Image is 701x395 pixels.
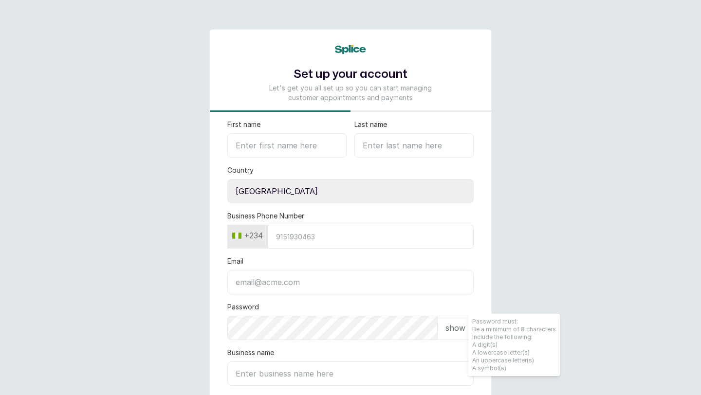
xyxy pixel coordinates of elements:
label: Country [227,165,254,175]
label: Business name [227,348,274,358]
input: Enter business name here [227,361,474,386]
input: 9151930463 [268,225,474,249]
p: Let's get you all set up so you can start managing customer appointments and payments [264,83,437,103]
button: +234 [228,228,267,243]
li: A symbol(s) [472,364,556,372]
input: Enter last name here [354,133,474,158]
h1: Set up your account [264,66,437,83]
label: First name [227,120,260,129]
p: show [445,322,465,334]
input: email@acme.com [227,270,474,294]
label: Last name [354,120,387,129]
label: Business Phone Number [227,211,304,221]
label: Email [227,256,243,266]
label: Password [227,302,259,312]
li: A digit(s) [472,341,556,349]
li: An uppercase letter(s) [472,357,556,364]
li: A lowercase letter(s) [472,349,556,357]
input: Enter first name here [227,133,347,158]
span: Password must: Be a minimum of 8 characters Include the following: [468,314,560,376]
